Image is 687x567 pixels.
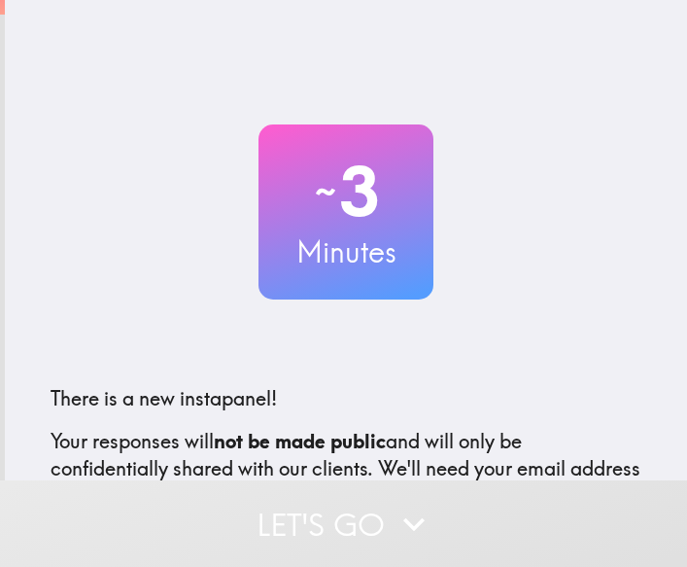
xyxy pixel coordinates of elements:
span: There is a new instapanel! [51,386,277,410]
h2: 3 [258,152,433,231]
p: Your responses will and will only be confidentially shared with our clients. We'll need your emai... [51,428,641,510]
b: not be made public [214,429,386,453]
h3: Minutes [258,231,433,272]
span: ~ [312,162,339,221]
